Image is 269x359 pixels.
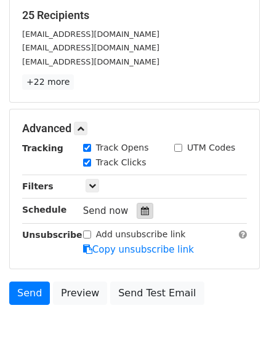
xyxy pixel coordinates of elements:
label: Track Clicks [96,156,147,169]
h5: 25 Recipients [22,9,247,22]
a: +22 more [22,74,74,90]
small: [EMAIL_ADDRESS][DOMAIN_NAME] [22,43,159,52]
h5: Advanced [22,122,247,135]
a: Copy unsubscribe link [83,244,194,255]
strong: Schedule [22,205,66,215]
a: Send Test Email [110,282,204,305]
label: Track Opens [96,141,149,154]
span: Send now [83,205,129,216]
small: [EMAIL_ADDRESS][DOMAIN_NAME] [22,30,159,39]
a: Preview [53,282,107,305]
label: UTM Codes [187,141,235,154]
label: Add unsubscribe link [96,228,186,241]
strong: Filters [22,181,54,191]
small: [EMAIL_ADDRESS][DOMAIN_NAME] [22,57,159,66]
strong: Tracking [22,143,63,153]
a: Send [9,282,50,305]
strong: Unsubscribe [22,230,82,240]
iframe: Chat Widget [207,300,269,359]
